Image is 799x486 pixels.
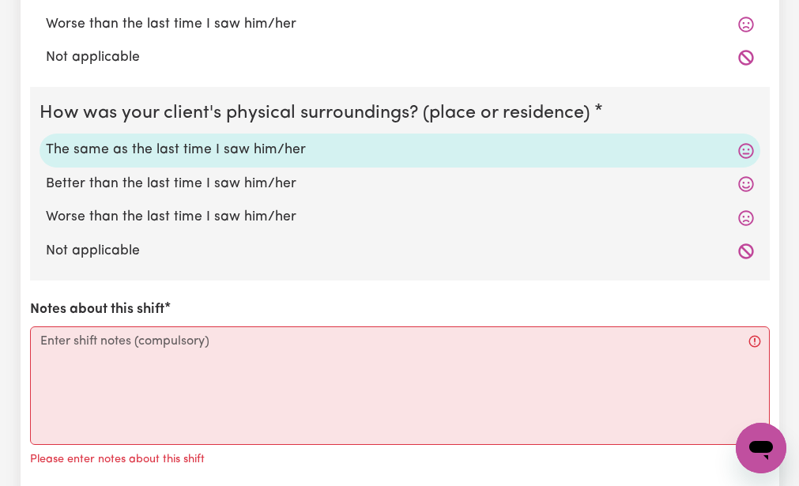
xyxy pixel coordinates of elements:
label: Not applicable [46,241,754,262]
legend: How was your client's physical surroundings? (place or residence) [40,100,597,127]
label: Notes about this shift [30,300,164,320]
label: Worse than the last time I saw him/her [46,14,754,35]
label: The same as the last time I saw him/her [46,140,754,160]
label: Better than the last time I saw him/her [46,174,754,194]
label: Worse than the last time I saw him/her [46,207,754,228]
label: Not applicable [46,47,754,68]
p: Please enter notes about this shift [30,451,205,469]
iframe: Button to launch messaging window [736,423,786,473]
